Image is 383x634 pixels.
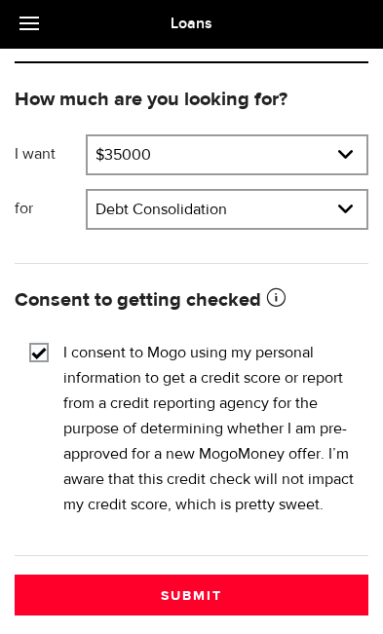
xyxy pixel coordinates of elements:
[171,15,212,33] span: Loans
[63,341,354,518] label: I consent to Mogo using my personal information to get a credit score or report from a credit rep...
[15,575,368,615] button: Submit
[15,199,86,220] label: for
[15,144,86,166] label: I want
[15,290,286,310] strong: Consent to getting checked
[29,341,49,360] input: I consent to Mogo using my personal information to get a credit score or report from a credit rep...
[16,8,74,66] button: Open LiveChat chat widget
[15,90,287,109] strong: How much are you looking for?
